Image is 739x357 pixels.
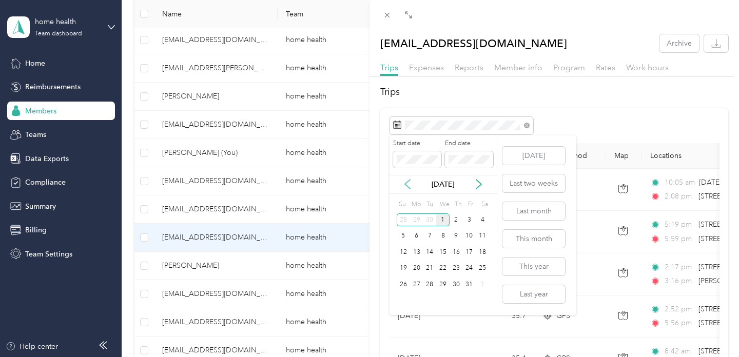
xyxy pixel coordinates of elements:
[665,304,694,315] span: 2:52 pm
[450,278,463,291] div: 30
[476,246,489,259] div: 18
[410,246,423,259] div: 13
[423,278,436,291] div: 28
[502,147,565,165] button: [DATE]
[626,63,669,72] span: Work hours
[397,230,410,243] div: 5
[463,278,476,291] div: 31
[463,230,476,243] div: 10
[380,85,728,99] h2: Trips
[410,262,423,275] div: 20
[436,230,450,243] div: 8
[479,197,489,212] div: Sa
[409,63,444,72] span: Expenses
[476,278,489,291] div: 1
[682,300,739,357] iframe: Everlance-gr Chat Button Frame
[665,233,694,245] span: 5:59 pm
[659,34,699,52] button: Archive
[393,139,441,148] label: Start date
[665,219,694,230] span: 5:19 pm
[436,213,450,226] div: 1
[438,197,450,212] div: We
[424,197,434,212] div: Tu
[466,295,534,338] td: 35.7
[556,310,570,322] span: GPS
[665,346,694,357] span: 8:42 am
[450,230,463,243] div: 9
[476,262,489,275] div: 25
[553,63,585,72] span: Program
[445,139,493,148] label: End date
[476,213,489,226] div: 4
[466,197,476,212] div: Fr
[463,213,476,226] div: 3
[410,278,423,291] div: 27
[463,246,476,259] div: 17
[502,174,565,192] button: Last two weeks
[502,285,565,303] button: Last year
[665,177,694,188] span: 10:05 am
[423,262,436,275] div: 21
[397,246,410,259] div: 12
[502,257,565,275] button: This year
[436,246,450,259] div: 15
[606,143,642,169] th: Map
[502,230,565,248] button: This month
[453,197,463,212] div: Th
[421,179,464,190] p: [DATE]
[423,213,436,226] div: 30
[436,262,450,275] div: 22
[380,63,398,72] span: Trips
[596,63,615,72] span: Rates
[476,230,489,243] div: 11
[410,213,423,226] div: 29
[665,275,694,287] span: 3:16 pm
[410,197,421,212] div: Mo
[665,318,694,329] span: 5:56 pm
[455,63,483,72] span: Reports
[397,262,410,275] div: 19
[494,63,542,72] span: Member info
[397,197,406,212] div: Su
[423,230,436,243] div: 7
[390,295,466,338] td: [DATE]
[423,246,436,259] div: 14
[665,191,694,202] span: 2:08 pm
[436,278,450,291] div: 29
[463,262,476,275] div: 24
[397,213,410,226] div: 28
[450,262,463,275] div: 23
[397,278,410,291] div: 26
[450,213,463,226] div: 2
[502,202,565,220] button: Last month
[380,34,567,52] p: [EMAIL_ADDRESS][DOMAIN_NAME]
[665,262,694,273] span: 2:17 pm
[450,246,463,259] div: 16
[410,230,423,243] div: 6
